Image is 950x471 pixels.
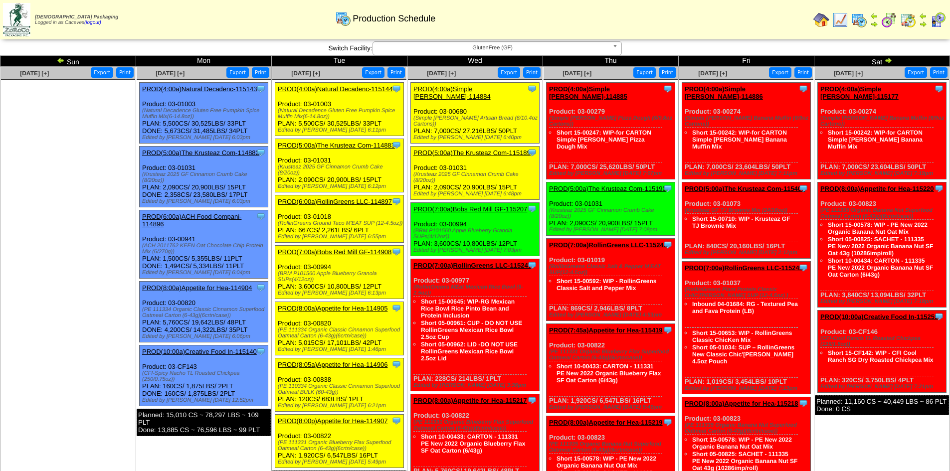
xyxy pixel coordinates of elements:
[685,264,803,272] a: PROD(7:00a)RollinGreens LLC-115245
[413,191,539,197] div: Edited by [PERSON_NAME] [DATE] 6:48pm
[272,56,407,67] td: Tue
[884,56,892,64] img: arrowright.gif
[828,221,928,235] a: Short 15-00578: WIP - PE New 2022 Organic Banana Nut Oat Mix
[116,67,134,78] button: Print
[794,67,812,78] button: Print
[527,148,537,157] img: Tooltip
[685,85,763,100] a: PROD(4:00a)Simple [PERSON_NAME]-114886
[549,85,627,100] a: PROD(4:00a)Simple [PERSON_NAME]-114885
[685,385,810,391] div: Edited by [PERSON_NAME] [DATE] 7:13pm
[659,67,676,78] button: Print
[698,70,727,77] a: [DATE] [+]
[834,70,863,77] a: [DATE] [+]
[692,129,787,150] a: Short 15-00242: WIP-for CARTON Simple [PERSON_NAME] Banana Muffin Mix
[692,301,798,314] a: Inbound 04-01684: RG - Textured Pea and Fava Protein (LB)
[391,140,401,150] img: Tooltip
[549,115,675,127] div: (Simple [PERSON_NAME] Pizza Dough (6/9.8oz Cartons))
[663,417,673,427] img: Tooltip
[685,422,810,434] div: (PE 111335 Organic Banana Nut Superfood Oatmeal Carton (6-43g)(6crtn/case))
[900,12,916,28] img: calendarinout.gif
[278,198,392,205] a: PROD(6:00a)RollinGreens LLC-114897
[142,213,241,228] a: PROD(6:00a)ACH Food Compani-114896
[769,67,791,78] button: Export
[275,415,404,468] div: Product: 03-00822 PLAN: 1,920CS / 6,547LBS / 16PLT
[413,284,539,296] div: (RollinGreens MEat Mexican Rice Bowl (6-2.5oz))
[137,409,271,436] div: Planned: 15,010 CS ~ 78,297 LBS ~ 109 PLT Done: 13,885 CS ~ 76,596 LBS ~ 99 PLT
[682,262,811,394] div: Product: 03-01037 PLAN: 1,019CS / 3,454LBS / 10PLT
[820,335,946,347] div: (CFI-Cool Ranch TL Roasted Chickpea (125/1.5oz))
[828,236,933,257] a: Short 05-00825: SACHET - 111335 PE New 2022 Organic Banana Nut SF Oat 43g (10286imp/roll)
[278,248,391,256] a: PROD(7:00a)Bobs Red Mill GF-114908
[391,416,401,426] img: Tooltip
[549,312,675,318] div: Edited by [PERSON_NAME] [DATE] 4:53pm
[142,397,268,403] div: Edited by [PERSON_NAME] [DATE] 12:52pm
[663,84,673,94] img: Tooltip
[685,115,810,127] div: (Simple [PERSON_NAME] Banana Muffin (6/9oz Cartons))
[563,70,591,77] a: [DATE] [+]
[832,12,848,28] img: line_graph.gif
[421,433,525,454] a: Short 10-00433: CARTON - 111331 PE New 2022 Organic Blueberry Flax SF Oat Carton (6/43g)
[798,84,808,94] img: Tooltip
[142,284,252,292] a: PROD(8:00a)Appetite for Hea-114904
[851,12,867,28] img: calendarprod.gif
[813,12,829,28] img: home.gif
[362,67,384,78] button: Export
[828,129,923,150] a: Short 15-00242: WIP-for CARTON Simple [PERSON_NAME] Banana Muffin Mix
[156,70,185,77] a: [DATE] [+]
[413,419,539,431] div: (PE 111331 Organic Blueberry Flax Superfood Oatmeal Carton (6-43g)(6crtn/case))
[421,298,515,319] a: Short 15-00645: WIP-RG Mexican Rice Bowl Rice Pinto Bean and Protein Inclusion
[685,207,810,213] div: (Krusteaz GF TJ Brownie Mix (24/16oz))
[140,345,268,406] div: Product: 03-CF143 PLAN: 160CS / 1,875LBS / 2PLT DONE: 160CS / 1,875LBS / 2PLT
[142,171,268,183] div: (Krusteaz 2025 GF Cinnamon Crumb Cake (8/20oz))
[142,307,268,318] div: (PE 111334 Organic Classic Cinnamon Superfood Oatmeal Carton (6-43g)(6crtn/case))
[142,149,259,157] a: PROD(5:00a)The Krusteaz Com-114882
[278,164,403,176] div: (Krusteaz 2025 GF Cinnamon Crumb Cake (8/20oz))
[411,83,540,144] div: Product: 03-00680 PLAN: 7,000CS / 27,216LBS / 50PLT
[256,211,266,221] img: Tooltip
[278,440,403,452] div: (PE 111331 Organic Blueberry Flax Superfood Oatmeal Carton (6-43g)(6crtn/case))
[685,400,798,407] a: PROD(8:00a)Appetite for Hea-115218
[798,183,808,193] img: Tooltip
[679,56,814,67] td: Fri
[421,319,522,340] a: Short 05-00961: CUP - DO NOT USE RollinGreens Mexican Rice Bowl 2.5oz Cup
[814,56,950,67] td: Sat
[142,270,268,276] div: Edited by [PERSON_NAME] [DATE] 6:04pm
[142,85,257,93] a: PROD(4:00a)Natural Decadenc-115143
[663,325,673,335] img: Tooltip
[934,84,944,94] img: Tooltip
[142,370,268,382] div: (CFI-Spicy Nacho TL Roasted Chickpea (250/0.75oz))
[557,129,651,150] a: Short 15-00247: WIP-for CARTON Simple [PERSON_NAME] Pizza Dough Mix
[278,327,403,339] div: (PE 111334 Organic Classic Cinnamon Superfood Oatmeal Carton (6-43g)(6crtn/case))
[142,108,268,120] div: (Natural Decadence Gluten Free Pumpkin Spice Muffin Mix(6-14.8oz))
[685,170,810,176] div: Edited by [PERSON_NAME] [DATE] 7:11pm
[798,398,808,408] img: Tooltip
[557,363,661,384] a: Short 10-00433: CARTON - 111331 PE New 2022 Organic Blueberry Flax SF Oat Carton (6/43g)
[692,436,792,450] a: Short 15-00578: WIP - PE New 2022 Organic Banana Nut Oat Mix
[820,170,946,176] div: Edited by [PERSON_NAME] [DATE] 7:19pm
[692,329,792,343] a: Short 15-00653: WIP - RollinGreens Classic ChicKen Mix
[421,341,518,362] a: Short 05-00962: LID -DO NOT USE RollinGreens Mexican Rice Bowl 2.5oz Lid
[278,361,387,368] a: PROD(8:05a)Appetite for Hea-114906
[820,299,946,305] div: Edited by [PERSON_NAME] [DATE] 7:19pm
[391,196,401,206] img: Tooltip
[275,358,404,412] div: Product: 03-00838 PLAN: 120CS / 683LBS / 1PLT
[140,83,268,144] div: Product: 03-01003 PLAN: 5,500CS / 30,525LBS / 33PLT DONE: 5,673CS / 31,485LBS / 34PLT
[0,56,136,67] td: Sun
[278,183,403,189] div: Edited by [PERSON_NAME] [DATE] 6:12pm
[919,12,927,20] img: arrowleft.gif
[934,312,944,321] img: Tooltip
[278,220,403,226] div: (RollinGreens Ground Taco M'EAT SUP (12-4.5oz))
[142,243,268,255] div: (ACH 2011762 KEEN Oat Chocolate Chip Protein Mix (6/270g))
[692,344,794,365] a: Short 05-01034: SUP – RollinGreens New Classic Chic'[PERSON_NAME] 4.5oz Pouch
[549,441,675,453] div: (PE 111335 Organic Banana Nut Superfood Oatmeal Carton (6-43g)(6crtn/case))
[818,182,947,308] div: Product: 03-00823 PLAN: 3,840CS / 13,094LBS / 32PLT
[527,260,537,270] img: Tooltip
[413,247,539,253] div: Edited by [PERSON_NAME] [DATE] 7:03pm
[820,207,946,219] div: (PE 111335 Organic Banana Nut Superfood Oatmeal Carton (6-43g)(6crtn/case))
[353,13,435,24] span: Production Schedule
[278,142,395,149] a: PROD(5:00a)The Krusteaz Com-114883
[820,85,899,100] a: PROD(4:00a)Simple [PERSON_NAME]-115177
[685,250,810,256] div: Edited by [PERSON_NAME] [DATE] 2:12pm
[685,287,810,299] div: (RollinGreens Plant Protein Classic CHIC'[PERSON_NAME] SUP (12-4.5oz) )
